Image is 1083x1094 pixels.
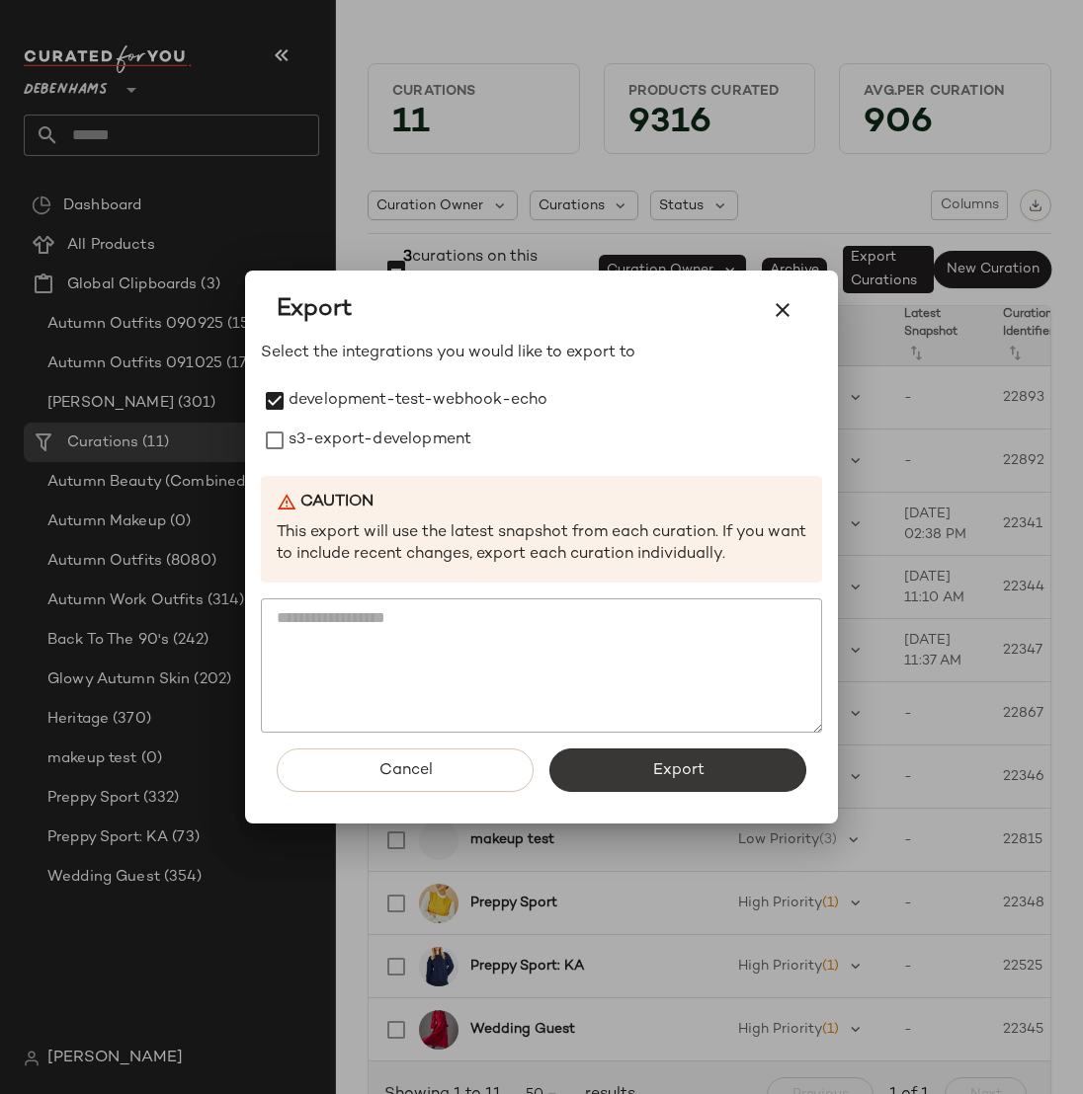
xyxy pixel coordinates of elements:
[277,294,352,326] span: Export
[289,421,471,460] label: s3-export-development
[549,748,806,792] button: Export
[277,522,806,568] p: This export will use the latest snapshot from each curation. If you want to include recent change...
[261,342,822,365] p: Select the integrations you would like to export to
[377,761,432,780] span: Cancel
[289,381,547,421] label: development-test-webhook-echo
[277,748,534,792] button: Cancel
[651,761,704,780] span: Export
[300,492,374,514] b: Caution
